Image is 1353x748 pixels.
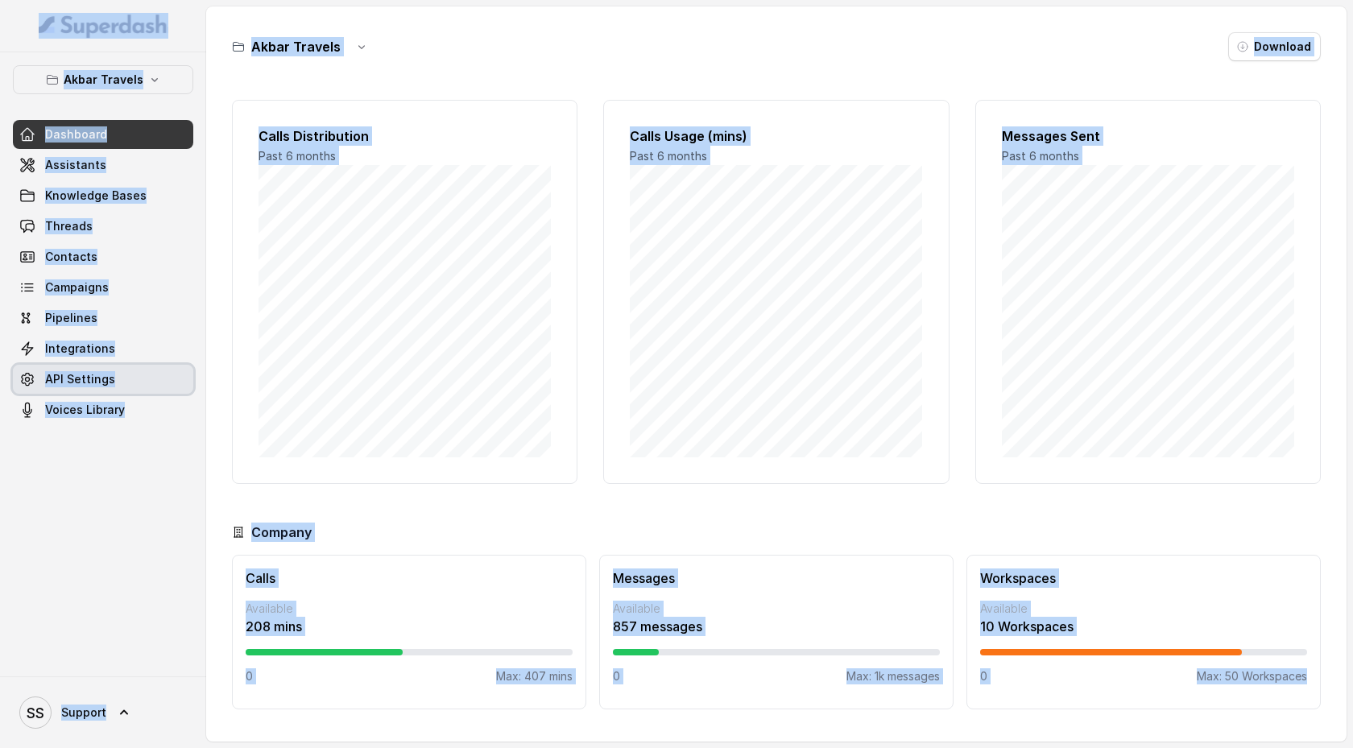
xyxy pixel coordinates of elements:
[45,310,97,326] span: Pipelines
[13,151,193,180] a: Assistants
[45,157,106,173] span: Assistants
[45,341,115,357] span: Integrations
[13,304,193,333] a: Pipelines
[1228,32,1321,61] button: Download
[13,242,193,271] a: Contacts
[246,568,573,588] h3: Calls
[630,149,707,163] span: Past 6 months
[13,334,193,363] a: Integrations
[246,668,253,684] p: 0
[1002,149,1079,163] span: Past 6 months
[630,126,922,146] h2: Calls Usage (mins)
[980,568,1307,588] h3: Workspaces
[13,181,193,210] a: Knowledge Bases
[45,402,125,418] span: Voices Library
[496,668,573,684] p: Max: 407 mins
[39,13,168,39] img: light.svg
[259,126,551,146] h2: Calls Distribution
[13,690,193,735] a: Support
[613,668,620,684] p: 0
[246,601,573,617] p: Available
[61,705,106,721] span: Support
[613,617,940,636] p: 857 messages
[13,120,193,149] a: Dashboard
[45,371,115,387] span: API Settings
[980,617,1307,636] p: 10 Workspaces
[613,568,940,588] h3: Messages
[246,617,573,636] p: 208 mins
[45,249,97,265] span: Contacts
[1197,668,1307,684] p: Max: 50 Workspaces
[45,218,93,234] span: Threads
[251,523,312,542] h3: Company
[1002,126,1294,146] h2: Messages Sent
[13,395,193,424] a: Voices Library
[45,279,109,295] span: Campaigns
[251,37,341,56] h3: Akbar Travels
[259,149,336,163] span: Past 6 months
[980,668,987,684] p: 0
[27,705,44,721] text: SS
[45,126,107,143] span: Dashboard
[613,601,940,617] p: Available
[64,70,143,89] p: Akbar Travels
[13,212,193,241] a: Threads
[13,65,193,94] button: Akbar Travels
[13,365,193,394] a: API Settings
[846,668,940,684] p: Max: 1k messages
[980,601,1307,617] p: Available
[13,273,193,302] a: Campaigns
[45,188,147,204] span: Knowledge Bases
